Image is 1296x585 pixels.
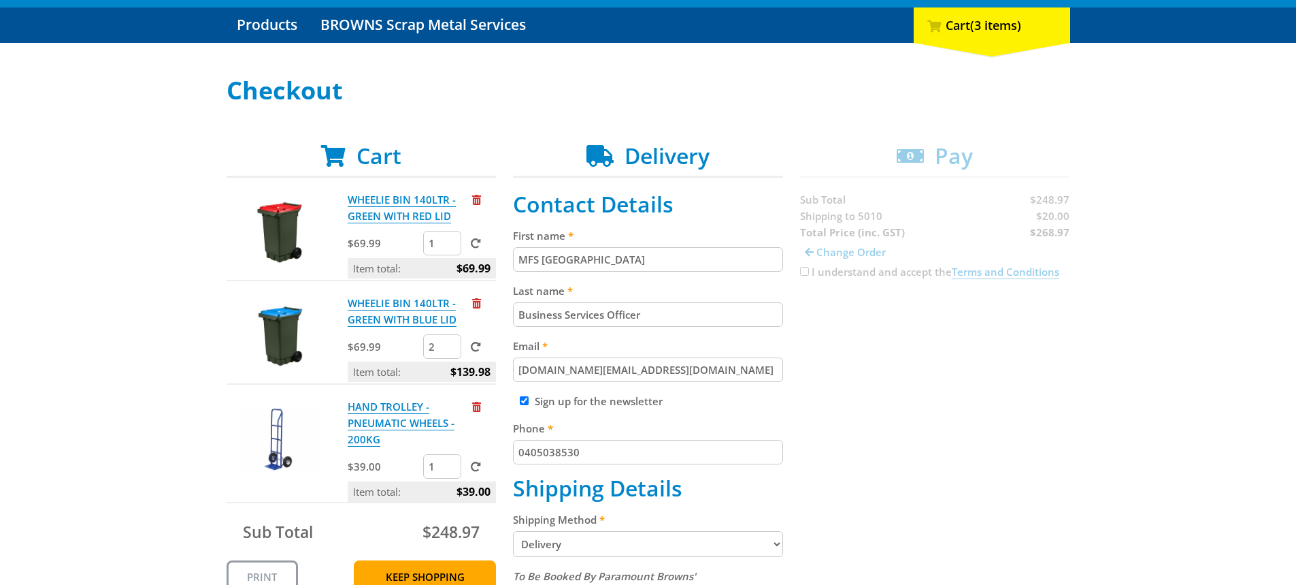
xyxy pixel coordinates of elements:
label: Email [513,338,783,354]
span: $69.99 [456,258,491,279]
img: WHEELIE BIN 140LTR - GREEN WITH RED LID [239,191,321,273]
span: Sub Total [243,521,313,543]
p: $69.99 [348,235,420,251]
p: Item total: [348,258,496,279]
em: To Be Booked By Paramount Browns' [513,569,696,583]
p: $69.99 [348,338,420,355]
input: Please enter your last name. [513,302,783,327]
a: Remove from cart [472,193,481,206]
span: $139.98 [450,362,491,382]
span: Delivery [625,141,710,170]
p: $39.00 [348,458,420,475]
p: Item total: [348,481,496,502]
label: Sign up for the newsletter [535,394,663,408]
p: Item total: [348,362,496,382]
label: Last name [513,283,783,299]
label: Phone [513,420,783,437]
img: HAND TROLLEY - PNEUMATIC WHEELS - 200KG [239,398,321,480]
span: $248.97 [422,521,480,543]
select: Please select a shipping method. [513,531,783,557]
a: HAND TROLLEY - PNEUMATIC WHEELS - 200KG [348,400,454,447]
input: Please enter your telephone number. [513,440,783,464]
span: $39.00 [456,481,491,502]
h2: Shipping Details [513,475,783,501]
label: Shipping Method [513,511,783,528]
div: Cart [914,7,1070,43]
input: Please enter your email address. [513,358,783,382]
img: WHEELIE BIN 140LTR - GREEN WITH BLUE LID [239,295,321,377]
h2: Contact Details [513,191,783,217]
a: Go to the BROWNS Scrap Metal Services page [310,7,536,43]
a: WHEELIE BIN 140LTR - GREEN WITH RED LID [348,193,456,223]
a: WHEELIE BIN 140LTR - GREEN WITH BLUE LID [348,296,456,327]
h1: Checkout [227,77,1070,104]
span: Cart [356,141,401,170]
span: (3 items) [970,17,1021,33]
a: Go to the Products page [227,7,308,43]
a: Remove from cart [472,400,481,413]
input: Please enter your first name. [513,247,783,272]
a: Remove from cart [472,296,481,310]
label: First name [513,227,783,244]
